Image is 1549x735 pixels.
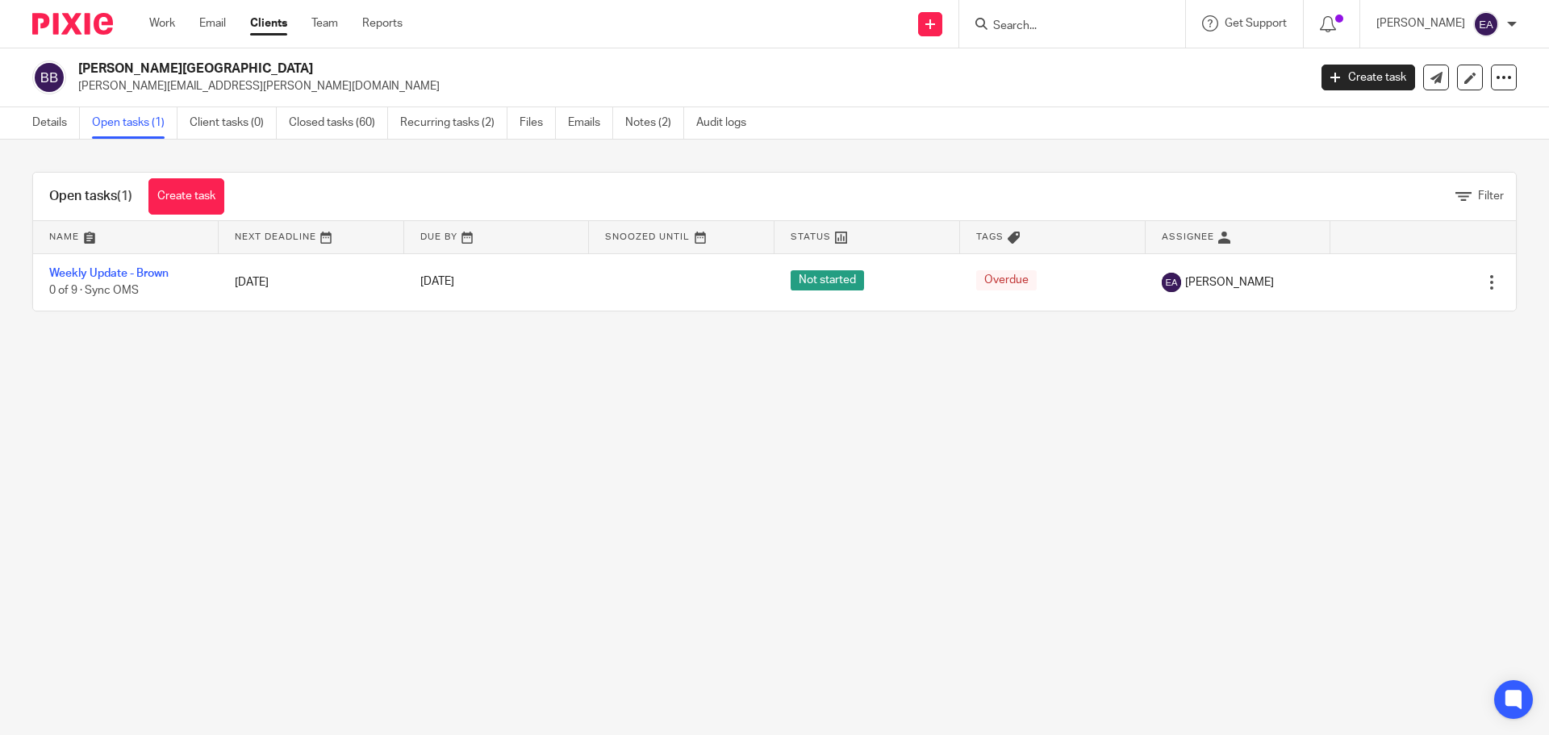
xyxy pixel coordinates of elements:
span: Snoozed Until [605,232,690,241]
a: Email [199,15,226,31]
span: Tags [976,232,1004,241]
p: [PERSON_NAME][EMAIL_ADDRESS][PERSON_NAME][DOMAIN_NAME] [78,78,1297,94]
h2: [PERSON_NAME][GEOGRAPHIC_DATA] [78,61,1054,77]
img: svg%3E [1162,273,1181,292]
span: Filter [1478,190,1504,202]
a: Create task [148,178,224,215]
p: [PERSON_NAME] [1376,15,1465,31]
span: Not started [791,270,864,290]
a: Emails [568,107,613,139]
a: Files [520,107,556,139]
a: Create task [1321,65,1415,90]
span: Overdue [976,270,1037,290]
span: Get Support [1225,18,1287,29]
a: Open tasks (1) [92,107,177,139]
input: Search [992,19,1137,34]
span: (1) [117,190,132,203]
a: Details [32,107,80,139]
span: [PERSON_NAME] [1185,274,1274,290]
a: Recurring tasks (2) [400,107,507,139]
a: Client tasks (0) [190,107,277,139]
a: Weekly Update - Brown [49,268,169,279]
span: 0 of 9 · Sync OMS [49,285,139,296]
a: Notes (2) [625,107,684,139]
h1: Open tasks [49,188,132,205]
a: Audit logs [696,107,758,139]
a: Work [149,15,175,31]
td: [DATE] [219,253,404,311]
span: [DATE] [420,277,454,288]
a: Clients [250,15,287,31]
a: Reports [362,15,403,31]
img: svg%3E [1473,11,1499,37]
img: svg%3E [32,61,66,94]
img: Pixie [32,13,113,35]
span: Status [791,232,831,241]
a: Team [311,15,338,31]
a: Closed tasks (60) [289,107,388,139]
